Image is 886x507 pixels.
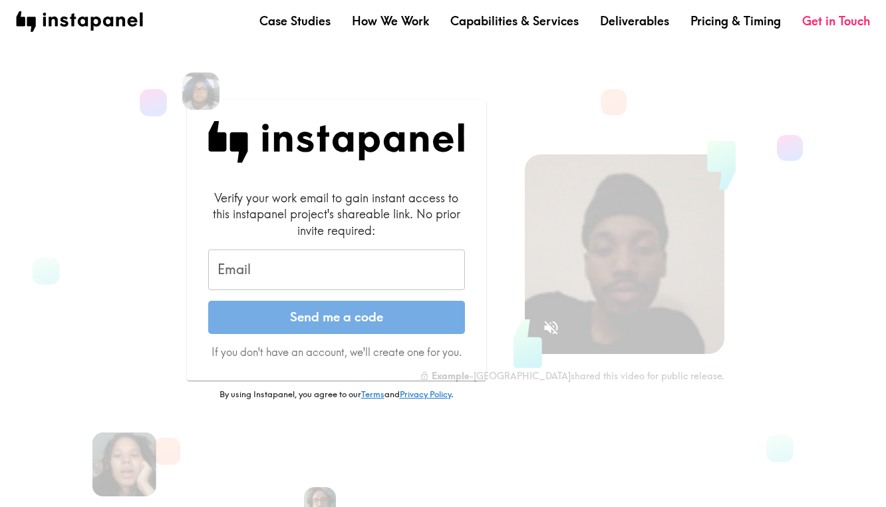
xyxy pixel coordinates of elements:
[208,190,465,239] div: Verify your work email to gain instant access to this instapanel project's shareable link. No pri...
[187,389,486,401] p: By using Instapanel, you agree to our and .
[450,13,579,29] a: Capabilities & Services
[92,432,156,496] img: Kelly
[352,13,429,29] a: How We Work
[208,121,465,163] img: Instapanel
[537,313,565,342] button: Sound is off
[208,301,465,334] button: Send me a code
[432,370,469,382] b: Example
[600,13,669,29] a: Deliverables
[400,389,451,399] a: Privacy Policy
[208,345,465,359] p: If you don't have an account, we'll create one for you.
[182,73,220,110] img: Cassandra
[361,389,384,399] a: Terms
[16,11,143,32] img: instapanel
[259,13,331,29] a: Case Studies
[420,370,724,382] div: - [GEOGRAPHIC_DATA] shared this video for public release.
[802,13,870,29] a: Get in Touch
[690,13,781,29] a: Pricing & Timing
